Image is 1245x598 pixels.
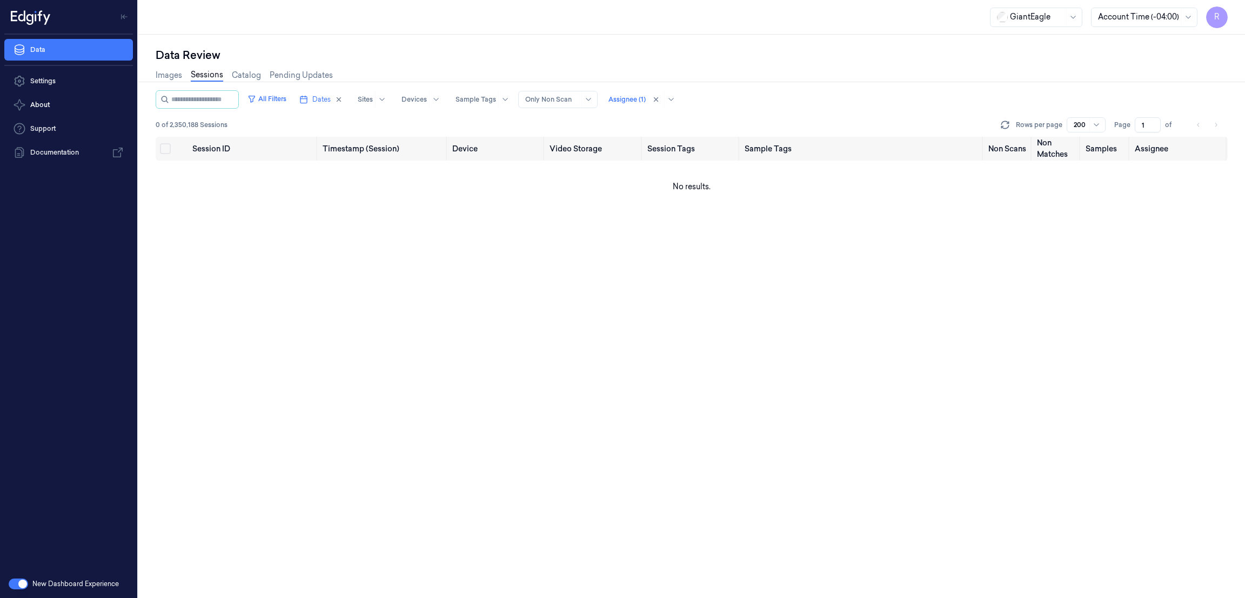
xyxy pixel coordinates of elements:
th: Timestamp (Session) [318,137,448,161]
p: Rows per page [1016,120,1062,130]
a: Images [156,70,182,81]
button: R [1206,6,1228,28]
div: Data Review [156,48,1228,63]
a: Catalog [232,70,261,81]
th: Sample Tags [740,137,984,161]
a: Pending Updates [270,70,333,81]
a: Documentation [4,142,133,163]
th: Device [448,137,545,161]
th: Session ID [188,137,318,161]
th: Video Storage [545,137,642,161]
span: Dates [312,95,331,104]
th: Session Tags [643,137,740,161]
th: Non Matches [1033,137,1081,161]
th: Non Scans [984,137,1033,161]
button: About [4,94,133,116]
span: Page [1114,120,1130,130]
td: No results. [156,161,1228,212]
a: Sessions [191,69,223,82]
span: of [1165,120,1182,130]
a: Support [4,118,133,139]
th: Samples [1081,137,1130,161]
a: Data [4,39,133,61]
button: All Filters [243,90,291,108]
span: 0 of 2,350,188 Sessions [156,120,227,130]
button: Toggle Navigation [116,8,133,25]
a: Settings [4,70,133,92]
nav: pagination [1191,117,1223,132]
th: Assignee [1130,137,1228,161]
button: Dates [295,91,347,108]
button: Select all [160,143,171,154]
